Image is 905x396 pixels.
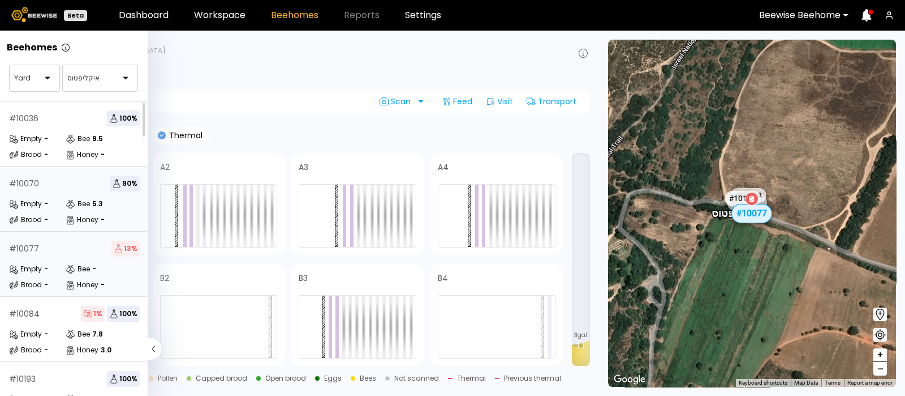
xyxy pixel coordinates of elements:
[9,214,42,225] div: Brood
[66,214,98,225] div: Honey
[522,92,581,110] div: Transport
[825,380,841,386] a: Terms (opens in new tab)
[9,198,42,210] div: Empty
[611,372,648,387] a: Open this area in Google Maps (opens a new window)
[438,163,449,171] h4: A4
[877,362,884,376] span: –
[481,92,518,110] div: Visit
[394,375,439,382] div: Not scanned
[9,263,42,275] div: Empty
[739,379,787,387] button: Keyboard shortcuts
[9,133,42,144] div: Empty
[101,282,105,288] div: -
[9,310,40,318] div: # 10084
[9,149,42,160] div: Brood
[299,274,308,282] h4: B3
[66,279,98,291] div: Honey
[437,92,477,110] div: Feed
[299,163,308,171] h4: A3
[66,198,90,210] div: Bee
[360,375,376,382] div: Bees
[44,135,48,142] div: -
[160,163,170,171] h4: A2
[64,10,87,21] div: Beta
[265,375,306,382] div: Open brood
[101,347,111,354] div: 3.0
[324,375,342,382] div: Eggs
[344,11,380,20] span: Reports
[92,266,96,272] div: -
[794,379,818,387] button: Map Data
[877,348,884,362] span: +
[66,263,90,275] div: Bee
[119,11,169,20] a: Dashboard
[712,195,759,219] div: איקליפטוס
[101,151,105,158] div: -
[9,375,36,383] div: # 10193
[9,114,38,122] div: # 10036
[44,282,48,288] div: -
[873,348,887,362] button: +
[9,180,39,188] div: # 10070
[847,380,893,386] a: Report a map error
[271,11,318,20] a: Beehomes
[110,176,140,191] span: 90 %
[44,347,48,354] div: -
[196,375,247,382] div: Capped brood
[158,375,178,382] div: Pollen
[873,362,887,376] button: –
[730,188,766,203] div: # 10198
[574,333,587,338] span: 3 gal
[44,331,48,338] div: -
[9,344,42,356] div: Brood
[81,306,105,322] span: 1 %
[44,216,48,223] div: -
[7,43,57,52] p: Beehomes
[107,110,140,126] span: 100 %
[66,329,90,340] div: Bee
[92,201,103,207] div: 5.3
[107,371,140,387] span: 100 %
[380,97,415,106] span: Scan
[44,201,48,207] div: -
[101,216,105,223] div: -
[611,372,648,387] img: Google
[405,11,441,20] a: Settings
[457,375,486,382] div: Thermal
[111,241,140,257] span: 13 %
[66,344,98,356] div: Honey
[9,245,39,253] div: # 10077
[92,331,103,338] div: 7.8
[725,191,761,206] div: # 10193
[9,329,42,340] div: Empty
[731,203,772,223] div: # 10077
[44,266,48,272] div: -
[438,274,448,282] h4: B4
[166,131,202,139] p: Thermal
[160,274,169,282] h4: B2
[66,133,90,144] div: Bee
[194,11,245,20] a: Workspace
[11,7,57,22] img: Beewise logo
[107,306,140,322] span: 100 %
[44,151,48,158] div: -
[504,375,561,382] div: Previous thermal
[9,279,42,291] div: Brood
[92,135,103,142] div: 9.5
[66,149,98,160] div: Honey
